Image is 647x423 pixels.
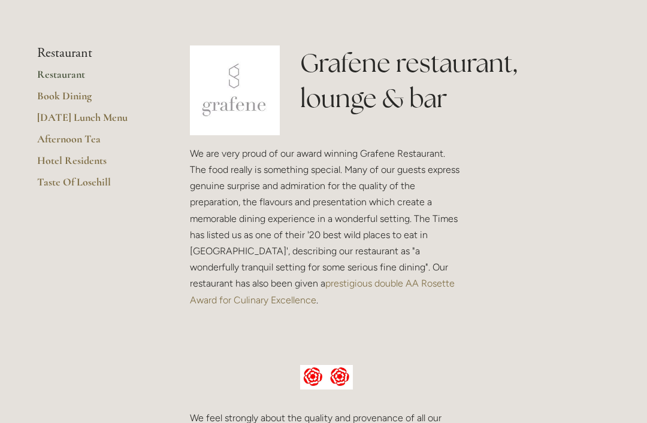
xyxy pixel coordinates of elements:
[37,175,152,197] a: Taste Of Losehill
[37,68,152,89] a: Restaurant
[300,45,610,116] h1: Grafene restaurant, lounge & bar
[37,154,152,175] a: Hotel Residents
[37,89,152,111] a: Book Dining
[190,45,280,135] img: grafene.jpg
[37,111,152,132] a: [DATE] Lunch Menu
[37,132,152,154] a: Afternoon Tea
[190,278,457,305] a: prestigious double AA Rosette Award for Culinary Excellence
[190,145,463,308] p: We are very proud of our award winning Grafene Restaurant. The food really is something special. ...
[300,365,353,390] img: AA culinary excellence.jpg
[37,45,152,61] li: Restaurant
